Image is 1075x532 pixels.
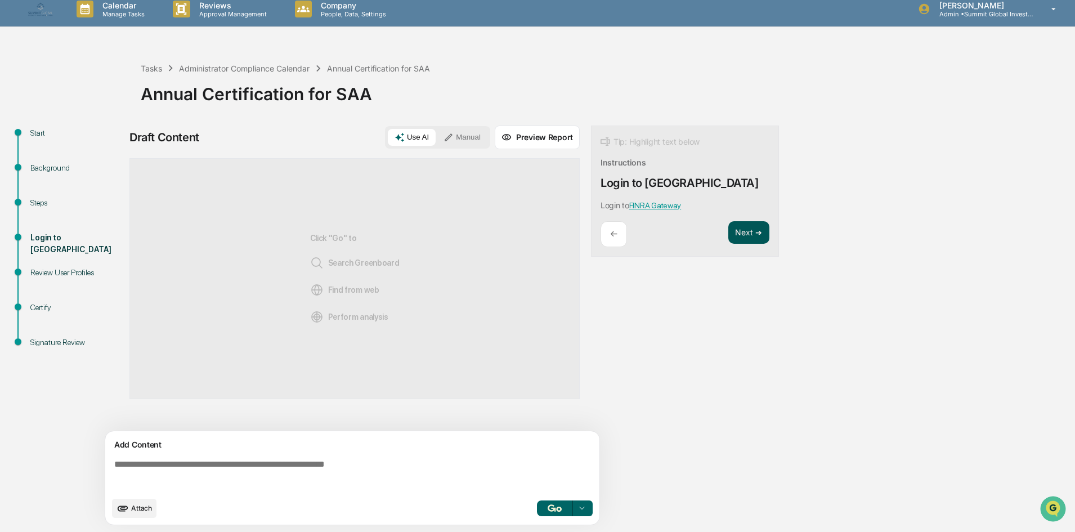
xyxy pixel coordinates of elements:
p: How can we help? [11,24,205,42]
img: 1746055101610-c473b297-6a78-478c-a979-82029cc54cd1 [23,184,32,193]
a: 🗄️Attestations [77,226,144,246]
p: Company [312,1,392,10]
span: Preclearance [23,230,73,242]
div: Login to [GEOGRAPHIC_DATA] [30,232,123,256]
p: [PERSON_NAME] [930,1,1035,10]
img: Analysis [310,310,324,324]
p: Login to [601,200,681,210]
button: Next ➔ [728,221,769,244]
span: [DATE] [100,184,123,193]
div: Start new chat [51,86,185,97]
img: logo [27,1,54,17]
div: Tasks [141,64,162,73]
p: ← [610,229,617,239]
a: 🔎Data Lookup [7,247,75,267]
div: Review User Profiles [30,267,123,279]
span: Find from web [310,283,379,297]
span: Attestations [93,230,140,242]
img: Web [310,283,324,297]
div: Background [30,162,123,174]
span: Attach [131,504,152,512]
a: FINRA Gateway [629,201,681,210]
div: Draft Content [129,131,199,144]
p: Manage Tasks [93,10,150,18]
p: Admin • Summit Global Investments [930,10,1035,18]
span: Data Lookup [23,252,71,263]
div: Click "Go" to [310,177,400,381]
p: Reviews [190,1,272,10]
div: Start [30,127,123,139]
div: Instructions [601,158,646,167]
img: Jack Rasmussen [11,142,29,160]
span: • [93,153,97,162]
img: Search [310,256,324,270]
img: Go [548,504,561,512]
span: [PERSON_NAME] [35,153,91,162]
button: Manual [437,129,487,146]
p: People, Data, Settings [312,10,392,18]
div: Tip: Highlight text below [601,135,700,149]
div: Certify [30,302,123,314]
span: Perform analysis [310,310,388,324]
img: 8933085812038_c878075ebb4cc5468115_72.jpg [24,86,44,106]
div: Login to [GEOGRAPHIC_DATA] [601,176,759,190]
button: upload document [112,499,156,518]
div: 🔎 [11,253,20,262]
img: Jack Rasmussen [11,173,29,191]
button: Preview Report [495,126,580,149]
span: [PERSON_NAME] [35,184,91,193]
div: Signature Review [30,337,123,348]
span: [DATE] [100,153,123,162]
iframe: Open customer support [1039,495,1069,525]
div: We're available if you need us! [51,97,155,106]
a: Powered byPylon [79,279,136,288]
p: Calendar [93,1,150,10]
span: • [93,184,97,193]
div: Past conversations [11,125,75,134]
a: 🖐️Preclearance [7,226,77,246]
button: Start new chat [191,90,205,103]
button: See all [174,123,205,136]
div: 🖐️ [11,231,20,240]
span: Search Greenboard [310,256,400,270]
div: Add Content [112,438,593,451]
img: 1746055101610-c473b297-6a78-478c-a979-82029cc54cd1 [23,154,32,163]
div: Administrator Compliance Calendar [179,64,310,73]
div: Steps [30,197,123,209]
div: 🗄️ [82,231,91,240]
p: Approval Management [190,10,272,18]
button: Use AI [388,129,436,146]
span: Pylon [112,279,136,288]
img: 1746055101610-c473b297-6a78-478c-a979-82029cc54cd1 [11,86,32,106]
div: Annual Certification for SAA [327,64,430,73]
button: Go [537,500,573,516]
div: Annual Certification for SAA [141,75,1069,104]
